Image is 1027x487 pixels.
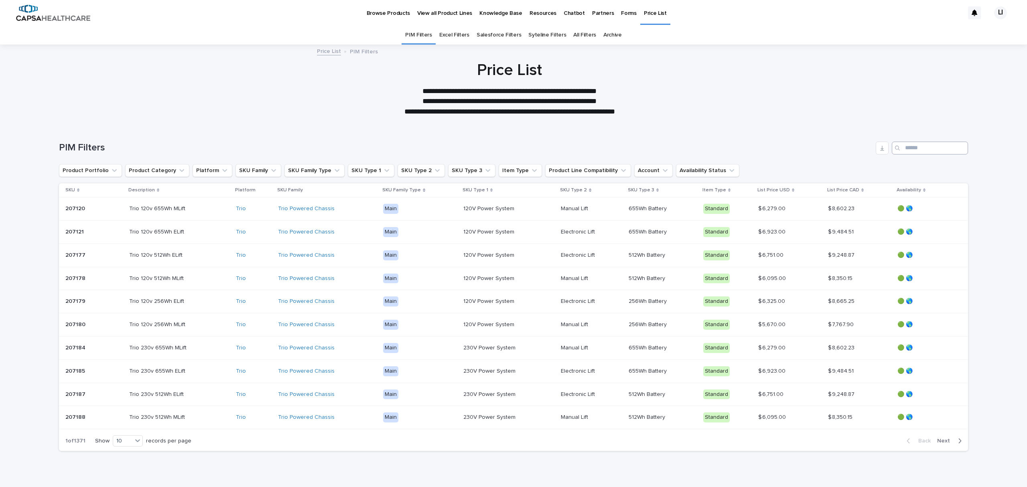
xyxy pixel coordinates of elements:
button: SKU Family Type [284,164,345,177]
p: $ 6,923.00 [758,227,787,235]
button: Product Portfolio [59,164,122,177]
p: 120V Power System [463,250,516,259]
p: 655Wh Battery [629,343,668,351]
p: $ 9,248.87 [828,250,856,259]
a: Trio [236,368,246,375]
div: Main [383,320,398,330]
div: Main [383,412,398,422]
p: $ 6,751.00 [758,390,785,398]
div: Standard [703,366,730,376]
div: Standard [703,296,730,306]
a: Trio [236,391,246,398]
p: 207187 [65,390,87,398]
div: 10 [113,437,132,445]
div: LI [994,6,1007,19]
p: Trio 230v 512Wh MLift [129,412,187,421]
p: $ 7,767.90 [828,320,855,328]
a: Trio [236,205,246,212]
p: 207178 [65,274,87,282]
div: Main [383,274,398,284]
p: List Price CAD [827,186,859,195]
p: SKU Family Type [382,186,421,195]
tr: 207184207184 Trio 230v 655Wh MLiftTrio 230v 655Wh MLift Trio Trio Powered Chassis Main230V Power ... [59,336,968,359]
p: 256Wh Battery [629,296,668,305]
p: Manual Lift [561,412,590,421]
img: B5p4sRfuTuC72oLToeu7 [16,5,90,21]
p: Description [128,186,155,195]
p: 🟢 🌎 [897,275,955,282]
a: Trio Powered Chassis [278,229,335,235]
p: 120V Power System [463,320,516,328]
p: $ 6,095.00 [758,274,788,282]
p: SKU Type 2 [560,186,587,195]
a: Trio [236,252,246,259]
p: SKU Family [277,186,303,195]
div: Standard [703,204,730,214]
p: Trio 230v 655Wh MLift [129,343,188,351]
h1: Price List [313,61,706,80]
a: Trio Powered Chassis [278,205,335,212]
p: 655Wh Battery [629,366,668,375]
span: Next [937,438,955,444]
a: PIM Filters [405,26,432,45]
p: 512Wh Battery [629,412,667,421]
p: 1 of 1371 [59,431,92,451]
p: Item Type [702,186,726,195]
p: 230V Power System [463,390,517,398]
a: Salesforce Filters [477,26,521,45]
p: 🟢 🌎 [897,205,955,212]
p: 🟢 🌎 [897,391,955,398]
div: Standard [703,320,730,330]
p: 🟢 🌎 [897,252,955,259]
input: Search [892,142,968,154]
p: records per page [146,438,191,444]
tr: 207179207179 Trio 120v 256Wh ELiftTrio 120v 256Wh ELift Trio Trio Powered Chassis Main120V Power ... [59,290,968,313]
a: Trio [236,321,246,328]
p: 207188 [65,412,87,421]
p: Electronic Lift [561,227,597,235]
a: Trio Powered Chassis [278,275,335,282]
button: Item Type [499,164,542,177]
p: 120V Power System [463,227,516,235]
div: Standard [703,250,730,260]
a: Trio Powered Chassis [278,298,335,305]
p: 512Wh Battery [629,250,667,259]
p: $ 6,095.00 [758,412,788,421]
p: $ 8,350.15 [828,412,854,421]
a: Trio Powered Chassis [278,345,335,351]
p: 655Wh Battery [629,227,668,235]
p: Electronic Lift [561,366,597,375]
p: 207180 [65,320,87,328]
a: Archive [603,26,622,45]
p: $ 6,325.00 [758,296,787,305]
p: PIM Filters [350,47,378,55]
p: 230V Power System [463,412,517,421]
p: Trio 120v 256Wh ELift [129,296,186,305]
p: Trio 230v 655Wh ELift [129,366,187,375]
p: Trio 120v 256Wh MLift [129,320,187,328]
div: Main [383,390,398,400]
p: 207120 [65,204,87,212]
tr: 207187207187 Trio 230v 512Wh ELiftTrio 230v 512Wh ELift Trio Trio Powered Chassis Main230V Power ... [59,383,968,406]
p: Electronic Lift [561,250,597,259]
button: Platform [193,164,232,177]
p: Manual Lift [561,274,590,282]
p: SKU Type 1 [463,186,488,195]
a: All Filters [573,26,596,45]
p: $ 6,923.00 [758,366,787,375]
p: $ 8,665.25 [828,296,856,305]
button: SKU Family [235,164,281,177]
p: $ 6,751.00 [758,250,785,259]
p: Platform [235,186,256,195]
a: Price List [317,46,341,55]
tr: 207188207188 Trio 230v 512Wh MLiftTrio 230v 512Wh MLift Trio Trio Powered Chassis Main230V Power ... [59,406,968,429]
a: Trio Powered Chassis [278,321,335,328]
div: Standard [703,274,730,284]
p: Trio 120v 512Wh ELift [129,250,184,259]
p: $ 8,350.15 [828,274,854,282]
tr: 207120207120 Trio 120v 655Wh MLiftTrio 120v 655Wh MLift Trio Trio Powered Chassis Main120V Power ... [59,197,968,221]
button: SKU Type 2 [398,164,445,177]
p: Electronic Lift [561,296,597,305]
p: Trio 120v 655Wh ELift [129,227,186,235]
tr: 207180207180 Trio 120v 256Wh MLiftTrio 120v 256Wh MLift Trio Trio Powered Chassis Main120V Power ... [59,313,968,337]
